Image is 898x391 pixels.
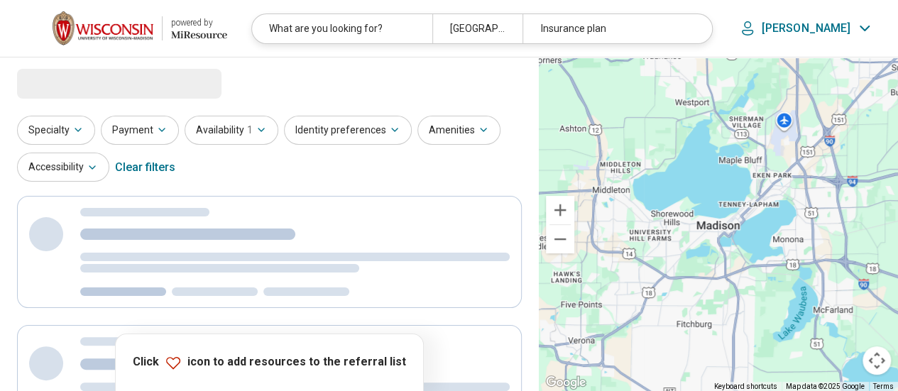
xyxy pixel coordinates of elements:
a: University of Wisconsin-Madisonpowered by [23,11,227,45]
button: Zoom out [546,225,574,253]
div: [GEOGRAPHIC_DATA], [GEOGRAPHIC_DATA] [432,14,522,43]
p: Click icon to add resources to the referral list [133,354,406,371]
button: Zoom in [546,196,574,224]
div: Clear filters [115,150,175,185]
button: Identity preferences [284,116,412,145]
p: [PERSON_NAME] [762,21,850,35]
span: 1 [247,123,253,138]
button: Map camera controls [863,346,891,375]
a: Terms (opens in new tab) [873,382,894,390]
button: Amenities [417,116,500,145]
button: Specialty [17,116,95,145]
div: powered by [171,16,227,29]
button: Payment [101,116,179,145]
div: What are you looking for? [252,14,432,43]
div: Insurance plan [522,14,703,43]
span: Loading... [17,69,136,97]
button: Availability1 [185,116,278,145]
button: Accessibility [17,153,109,182]
img: University of Wisconsin-Madison [53,11,153,45]
span: Map data ©2025 Google [786,382,865,390]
